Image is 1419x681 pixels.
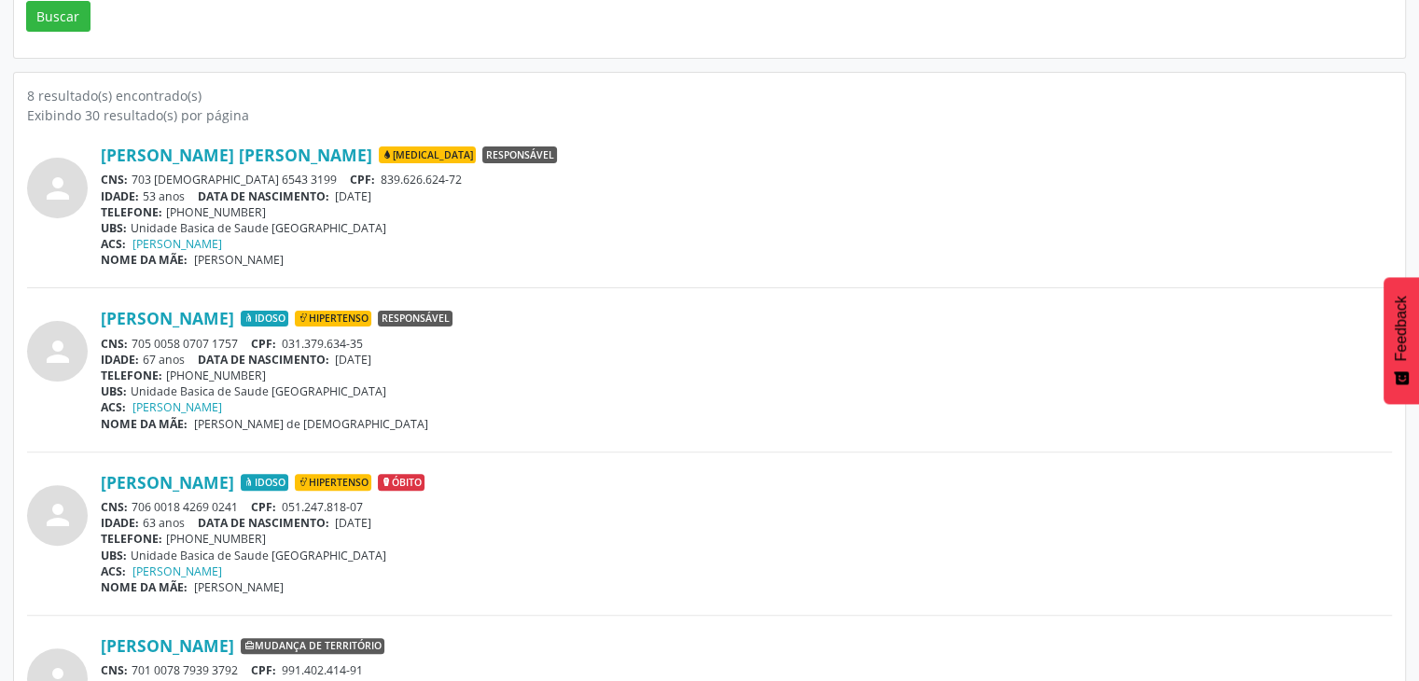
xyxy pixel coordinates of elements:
span: [DATE] [335,515,371,531]
span: 991.402.414-91 [282,662,363,678]
span: CPF: [251,662,276,678]
a: [PERSON_NAME] [101,308,234,328]
span: NOME DA MÃE: [101,252,188,268]
span: [DATE] [335,352,371,368]
button: Feedback - Mostrar pesquisa [1384,277,1419,404]
div: [PHONE_NUMBER] [101,368,1392,383]
i: person [41,498,75,532]
div: Unidade Basica de Saude [GEOGRAPHIC_DATA] [101,220,1392,236]
a: [PERSON_NAME] [132,563,222,579]
div: 705 0058 0707 1757 [101,336,1392,352]
span: [PERSON_NAME] de [DEMOGRAPHIC_DATA] [194,416,428,432]
span: ACS: [101,236,126,252]
span: IDADE: [101,515,139,531]
span: [PERSON_NAME] [194,579,284,595]
span: TELEFONE: [101,368,162,383]
span: CPF: [251,336,276,352]
div: 706 0018 4269 0241 [101,499,1392,515]
span: Mudança de território [241,638,384,655]
span: NOME DA MÃE: [101,416,188,432]
button: Buscar [26,1,90,33]
span: NOME DA MÃE: [101,579,188,595]
span: Hipertenso [295,474,371,491]
div: Unidade Basica de Saude [GEOGRAPHIC_DATA] [101,383,1392,399]
span: Feedback [1393,296,1410,361]
span: UBS: [101,220,127,236]
span: [MEDICAL_DATA] [379,146,476,163]
span: ACS: [101,563,126,579]
span: TELEFONE: [101,531,162,547]
div: [PHONE_NUMBER] [101,531,1392,547]
div: 63 anos [101,515,1392,531]
div: 8 resultado(s) encontrado(s) [27,86,1392,105]
div: 701 0078 7939 3792 [101,662,1392,678]
span: IDADE: [101,352,139,368]
div: 53 anos [101,188,1392,204]
a: [PERSON_NAME] [101,635,234,656]
span: 051.247.818-07 [282,499,363,515]
span: DATA DE NASCIMENTO: [198,188,329,204]
div: Unidade Basica de Saude [GEOGRAPHIC_DATA] [101,548,1392,563]
span: 031.379.634-35 [282,336,363,352]
span: TELEFONE: [101,204,162,220]
span: Responsável [378,311,452,327]
span: DATA DE NASCIMENTO: [198,515,329,531]
a: [PERSON_NAME] [PERSON_NAME] [101,145,372,165]
span: Responsável [482,146,557,163]
span: CPF: [251,499,276,515]
span: IDADE: [101,188,139,204]
div: 67 anos [101,352,1392,368]
span: 839.626.624-72 [381,172,462,188]
span: UBS: [101,383,127,399]
div: 703 [DEMOGRAPHIC_DATA] 6543 3199 [101,172,1392,188]
span: Hipertenso [295,311,371,327]
div: Exibindo 30 resultado(s) por página [27,105,1392,125]
span: CNS: [101,336,128,352]
span: CNS: [101,172,128,188]
span: CNS: [101,499,128,515]
span: Óbito [378,474,424,491]
a: [PERSON_NAME] [101,472,234,493]
span: DATA DE NASCIMENTO: [198,352,329,368]
span: CPF: [350,172,375,188]
span: ACS: [101,399,126,415]
span: Idoso [241,474,288,491]
span: CNS: [101,662,128,678]
span: [PERSON_NAME] [194,252,284,268]
a: [PERSON_NAME] [132,236,222,252]
span: Idoso [241,311,288,327]
div: [PHONE_NUMBER] [101,204,1392,220]
i: person [41,335,75,368]
a: [PERSON_NAME] [132,399,222,415]
span: [DATE] [335,188,371,204]
span: UBS: [101,548,127,563]
i: person [41,172,75,205]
